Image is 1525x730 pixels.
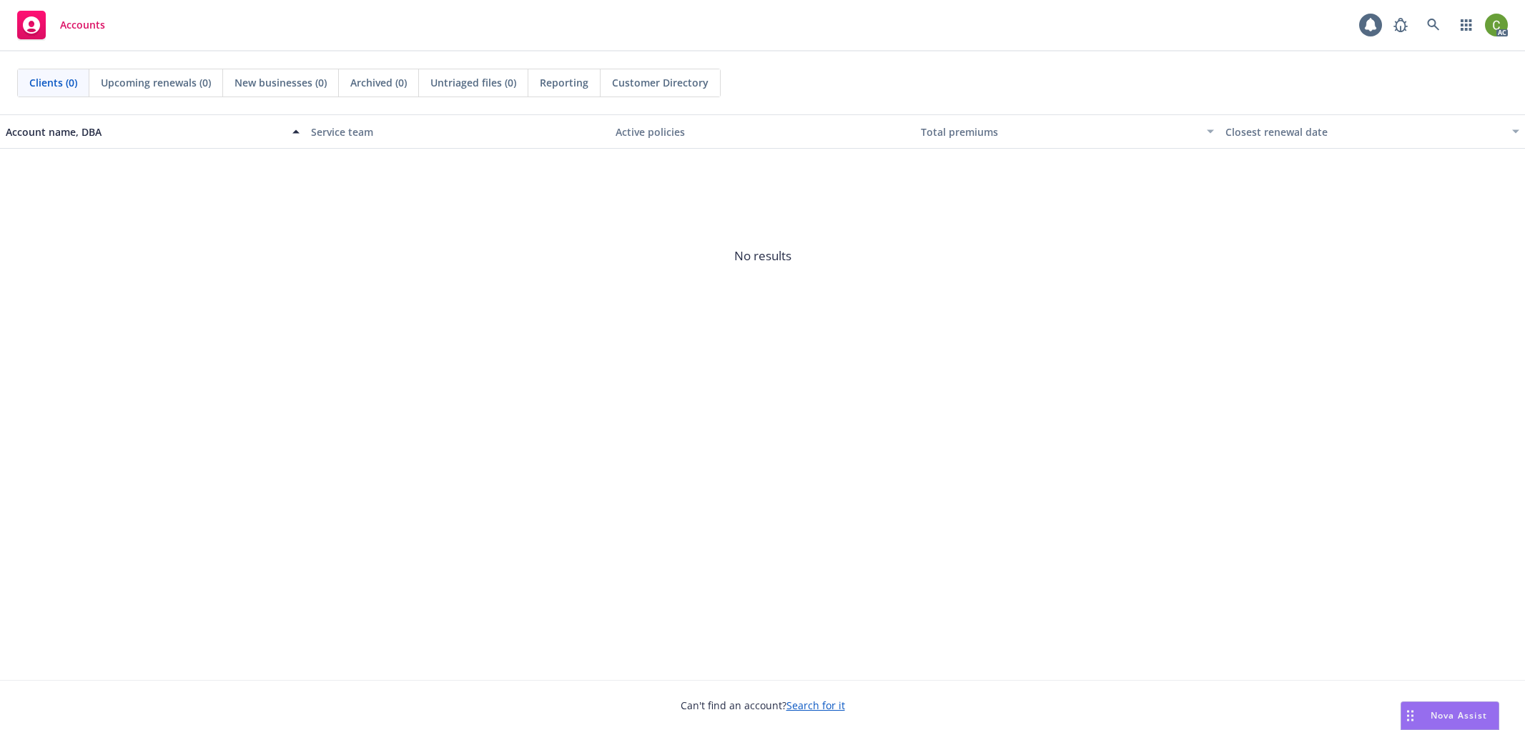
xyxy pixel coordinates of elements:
button: Closest renewal date [1220,114,1525,149]
span: Customer Directory [612,75,709,90]
span: Can't find an account? [681,698,845,713]
div: Account name, DBA [6,124,284,139]
span: Accounts [60,19,105,31]
span: Reporting [540,75,588,90]
span: Upcoming renewals (0) [101,75,211,90]
span: Untriaged files (0) [430,75,516,90]
a: Report a Bug [1386,11,1415,39]
div: Service team [311,124,605,139]
img: photo [1485,14,1508,36]
span: Archived (0) [350,75,407,90]
div: Drag to move [1401,702,1419,729]
button: Active policies [610,114,915,149]
span: Clients (0) [29,75,77,90]
button: Service team [305,114,611,149]
a: Search [1419,11,1448,39]
div: Closest renewal date [1225,124,1504,139]
span: New businesses (0) [235,75,327,90]
a: Accounts [11,5,111,45]
a: Switch app [1452,11,1481,39]
div: Total premiums [921,124,1199,139]
button: Nova Assist [1401,701,1499,730]
button: Total premiums [915,114,1220,149]
div: Active policies [616,124,909,139]
a: Search for it [786,699,845,712]
span: Nova Assist [1431,709,1487,721]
